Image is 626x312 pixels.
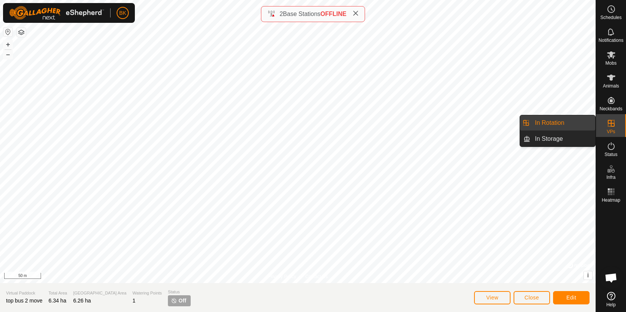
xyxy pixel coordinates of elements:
a: Help [596,289,626,310]
span: Neckbands [599,107,622,111]
span: In Rotation [535,118,564,127]
span: 6.26 ha [73,298,91,304]
span: Mobs [605,61,617,65]
span: Heatmap [602,198,620,202]
button: + [3,40,13,49]
span: Off [179,297,186,305]
span: 2 [280,11,283,17]
a: Open chat [600,266,623,289]
span: top bus 2 move [6,298,43,304]
button: – [3,50,13,59]
button: i [584,271,592,280]
span: OFFLINE [321,11,346,17]
span: Total Area [49,290,67,296]
li: In Rotation [520,115,595,131]
span: [GEOGRAPHIC_DATA] Area [73,290,126,296]
span: BK [119,9,126,17]
span: Close [525,294,539,301]
img: turn-off [171,298,177,304]
span: Animals [603,84,619,88]
span: Edit [566,294,576,301]
img: Gallagher Logo [9,6,104,20]
span: 1 [133,298,136,304]
span: VPs [607,129,615,134]
span: Notifications [599,38,623,43]
span: Schedules [600,15,621,20]
span: Status [604,152,617,157]
button: Close [514,291,550,304]
span: Help [606,302,616,307]
span: Status [168,289,191,295]
span: i [587,272,589,279]
span: Infra [606,175,615,180]
span: Base Stations [283,11,321,17]
li: In Storage [520,131,595,146]
a: Privacy Policy [268,273,296,280]
button: Map Layers [17,28,26,37]
span: View [486,294,498,301]
span: Watering Points [133,290,162,296]
button: Edit [553,291,590,304]
a: In Rotation [530,115,595,131]
button: View [474,291,511,304]
a: Contact Us [305,273,328,280]
span: Virtual Paddock [6,290,43,296]
button: Reset Map [3,27,13,37]
a: In Storage [530,131,595,146]
span: In Storage [535,134,563,143]
span: 6.34 ha [49,298,66,304]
